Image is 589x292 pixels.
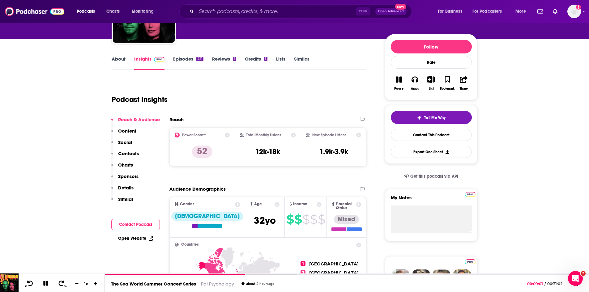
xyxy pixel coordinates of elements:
span: 2 [301,270,305,275]
button: open menu [433,6,470,16]
div: 1 x [81,281,92,286]
span: Monitoring [132,7,154,16]
span: 2 [581,271,586,276]
a: Contact This Podcast [391,129,472,141]
div: 1 [264,57,267,61]
span: $ [318,214,325,224]
button: Charts [111,162,133,173]
p: Details [118,185,134,191]
span: $ [310,214,317,224]
span: Charts [106,7,120,16]
button: Content [111,128,136,139]
div: Apps [411,87,419,91]
span: Get this podcast via API [410,174,458,179]
button: open menu [72,6,103,16]
a: The Sea World Summer Concert Series [111,281,196,287]
label: My Notes [391,195,472,205]
span: 00:09:01 [527,281,544,286]
div: Rate [391,56,472,69]
a: Charts [102,6,123,16]
a: Reviews1 [212,56,236,70]
span: Countries [181,243,199,247]
a: Pro website [465,258,476,264]
span: / [544,281,546,286]
a: Pot Psychology [201,281,234,287]
button: open menu [511,6,534,16]
div: Search podcasts, credits, & more... [185,4,418,19]
a: Credits1 [245,56,267,70]
span: [GEOGRAPHIC_DATA] [309,270,359,276]
p: Content [118,128,136,134]
span: $ [294,214,302,224]
a: About [112,56,126,70]
iframe: Intercom live chat [568,271,583,286]
img: Jon Profile [453,269,471,287]
button: Bookmark [439,72,455,94]
img: Jules Profile [433,269,450,287]
h1: Podcast Insights [112,95,168,104]
img: tell me why sparkle [417,115,422,120]
a: Show notifications dropdown [535,6,545,17]
div: Bookmark [440,87,455,91]
div: 1 [233,57,236,61]
span: Age [254,202,262,206]
img: Podchaser Pro [465,192,476,197]
a: Open Website [118,236,153,241]
button: open menu [468,6,511,16]
img: Podchaser - Follow, Share and Rate Podcasts [5,6,64,17]
span: New [395,4,406,10]
h2: New Episode Listens [312,133,346,137]
img: Sydney Profile [392,269,410,287]
h2: Reach [169,116,184,122]
img: Barbara Profile [412,269,430,287]
button: Apps [407,72,423,94]
a: Lists [276,56,285,70]
input: Search podcasts, credits, & more... [196,6,356,16]
span: 30 [64,285,66,288]
span: For Podcasters [472,7,502,16]
svg: Add a profile image [576,5,581,10]
button: open menu [127,6,162,16]
span: 00:31:02 [546,281,569,286]
button: 10 [24,280,36,288]
p: Charts [118,162,133,168]
img: Podchaser Pro [154,57,165,62]
button: List [423,72,439,94]
span: Tell Me Why [424,115,446,120]
img: User Profile [567,5,581,18]
a: Episodes221 [173,56,203,70]
button: tell me why sparkleTell Me Why [391,111,472,124]
div: [DEMOGRAPHIC_DATA] [171,212,243,221]
button: Social [111,139,132,151]
p: Contacts [118,150,139,156]
button: Export One-Sheet [391,146,472,158]
button: Open AdvancedNew [375,8,407,15]
p: 52 [192,146,212,158]
div: Share [459,87,468,91]
span: Income [293,202,307,206]
a: Show notifications dropdown [550,6,560,17]
button: Details [111,185,134,196]
button: Similar [111,196,133,208]
span: Gender [180,202,194,206]
div: about 4 hours ago [241,282,274,286]
button: Reach & Audience [111,116,160,128]
span: More [515,7,526,16]
span: 32 yo [254,214,276,226]
span: Podcasts [77,7,95,16]
span: Open Advanced [378,10,404,13]
a: Pro website [465,191,476,197]
span: $ [302,214,309,224]
div: 221 [196,57,203,61]
button: Sponsors [111,173,139,185]
h2: Total Monthly Listens [246,133,281,137]
span: 10 [25,285,27,288]
div: Mixed [334,215,359,224]
span: 1 [301,261,305,266]
img: Podchaser Pro [465,259,476,264]
button: Follow [391,40,472,53]
h2: Audience Demographics [169,186,226,192]
p: Similar [118,196,133,202]
a: Get this podcast via API [399,169,463,184]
